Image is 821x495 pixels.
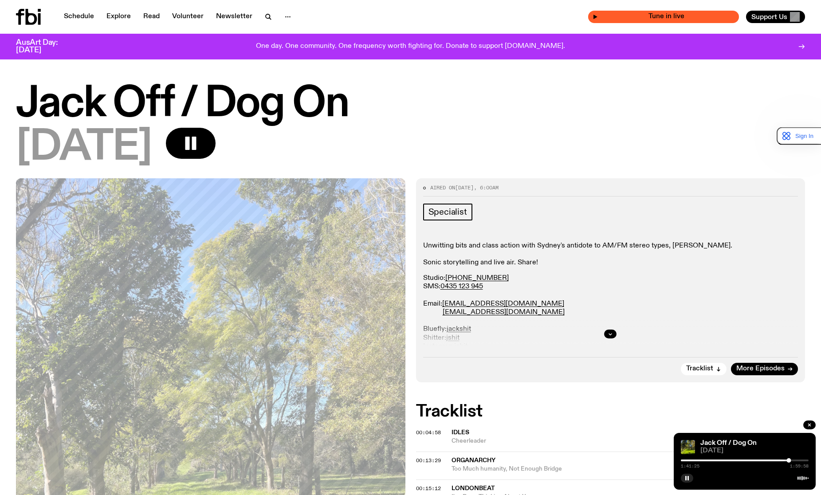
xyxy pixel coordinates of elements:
[452,457,495,464] span: Organarchy
[681,363,727,375] button: Tracklist
[790,464,809,468] span: 1:59:58
[167,11,209,23] a: Volunteer
[440,283,483,290] a: 0435 123 945
[731,363,798,375] a: More Episodes
[443,309,565,316] a: [EMAIL_ADDRESS][DOMAIN_NAME]
[423,242,798,267] p: Unwitting bits and class action with Sydney's antidote to AM/FM stereo types, [PERSON_NAME]. Soni...
[416,485,441,492] span: 00:15:12
[16,39,73,54] h3: AusArt Day: [DATE]
[746,11,805,23] button: Support Us
[138,11,165,23] a: Read
[452,429,469,436] span: Idles
[452,485,495,491] span: Londonbeat
[428,207,467,217] span: Specialist
[455,184,474,191] span: [DATE]
[59,11,99,23] a: Schedule
[751,13,787,21] span: Support Us
[416,458,441,463] button: 00:13:29
[588,11,739,23] button: On AirThe Bridge with [PERSON_NAME]Tune in live
[101,11,136,23] a: Explore
[445,275,509,282] a: [PHONE_NUMBER]
[452,437,805,445] span: Cheerleader
[423,274,798,376] p: Studio: SMS: Email: Bluefly: Shitter: Instagran: Fakebook: Home:
[430,184,455,191] span: Aired on
[598,13,735,20] span: Tune in live
[211,11,258,23] a: Newsletter
[416,404,805,420] h2: Tracklist
[700,448,809,454] span: [DATE]
[416,429,441,436] span: 00:04:58
[16,84,805,124] h1: Jack Off / Dog On
[256,43,565,51] p: One day. One community. One frequency worth fighting for. Donate to support [DOMAIN_NAME].
[16,128,152,168] span: [DATE]
[681,464,699,468] span: 1:41:25
[423,204,472,220] a: Specialist
[442,300,564,307] a: [EMAIL_ADDRESS][DOMAIN_NAME]
[686,365,713,372] span: Tracklist
[452,465,728,473] span: Too Much humanity, Not Enough Bridge
[474,184,499,191] span: , 6:00am
[416,430,441,435] button: 00:04:58
[416,457,441,464] span: 00:13:29
[736,365,785,372] span: More Episodes
[700,440,757,447] a: Jack Off / Dog On
[416,486,441,491] button: 00:15:12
